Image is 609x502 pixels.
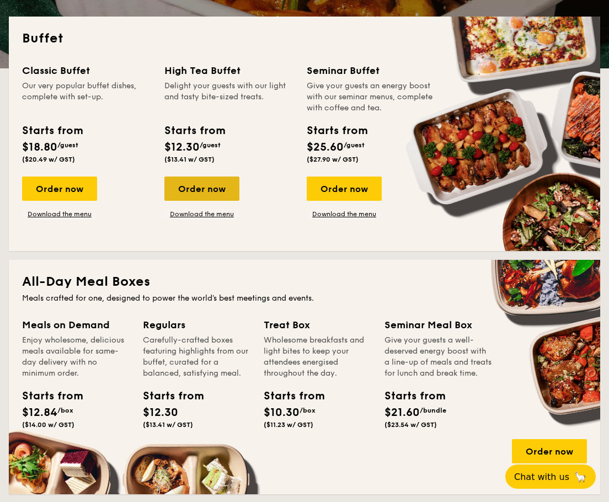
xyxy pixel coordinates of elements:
span: ($11.23 w/ GST) [264,421,313,429]
span: /guest [200,141,221,149]
span: $12.30 [143,406,178,419]
div: Starts from [143,388,193,404]
div: Order now [307,177,382,201]
button: Chat with us🦙 [505,464,596,489]
div: Starts from [307,122,367,139]
div: Seminar Buffet [307,63,436,78]
span: ($14.00 w/ GST) [22,421,74,429]
div: Starts from [384,388,434,404]
div: Starts from [164,122,225,139]
span: ($20.49 w/ GST) [22,156,75,163]
span: ($23.54 w/ GST) [384,421,437,429]
div: Meals crafted for one, designed to power the world's best meetings and events. [22,293,587,304]
span: Chat with us [514,472,569,482]
span: /guest [57,141,78,149]
div: Treat Box [264,317,371,333]
div: Our very popular buffet dishes, complete with set-up. [22,81,151,114]
a: Download the menu [307,210,382,218]
div: Wholesome breakfasts and light bites to keep your attendees energised throughout the day. [264,335,371,379]
span: /box [300,407,316,414]
div: Regulars [143,317,250,333]
span: $25.60 [307,141,344,154]
span: 🦙 [574,471,587,483]
div: Order now [22,177,97,201]
a: Download the menu [164,210,239,218]
div: Order now [164,177,239,201]
div: Starts from [264,388,313,404]
div: Order now [512,439,587,463]
a: Download the menu [22,210,97,218]
div: Give your guests a well-deserved energy boost with a line-up of meals and treats for lunch and br... [384,335,492,379]
span: $21.60 [384,406,420,419]
span: $18.80 [22,141,57,154]
span: /guest [344,141,365,149]
div: Seminar Meal Box [384,317,492,333]
span: $12.84 [22,406,57,419]
div: Give your guests an energy boost with our seminar menus, complete with coffee and tea. [307,81,436,114]
span: ($13.41 w/ GST) [143,421,193,429]
span: ($27.90 w/ GST) [307,156,359,163]
div: Delight your guests with our light and tasty bite-sized treats. [164,81,293,114]
span: $12.30 [164,141,200,154]
h2: All-Day Meal Boxes [22,273,587,291]
div: Carefully-crafted boxes featuring highlights from our buffet, curated for a balanced, satisfying ... [143,335,250,379]
h2: Buffet [22,30,587,47]
div: Starts from [22,388,72,404]
div: Starts from [22,122,82,139]
div: Meals on Demand [22,317,130,333]
span: ($13.41 w/ GST) [164,156,215,163]
span: /bundle [420,407,446,414]
span: $10.30 [264,406,300,419]
div: Enjoy wholesome, delicious meals available for same-day delivery with no minimum order. [22,335,130,379]
span: /box [57,407,73,414]
div: High Tea Buffet [164,63,293,78]
div: Classic Buffet [22,63,151,78]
